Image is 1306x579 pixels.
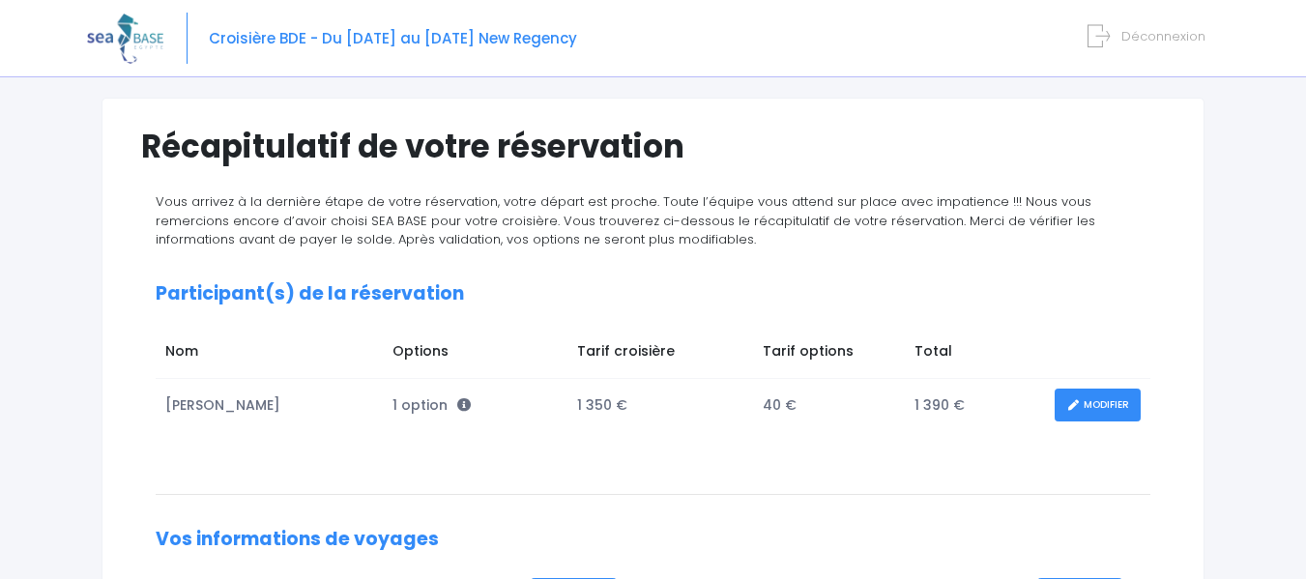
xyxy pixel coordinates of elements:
[1121,27,1205,45] span: Déconnexion
[156,332,384,378] td: Nom
[568,332,754,378] td: Tarif croisière
[209,28,577,48] span: Croisière BDE - Du [DATE] au [DATE] New Regency
[753,332,905,378] td: Tarif options
[156,283,1150,305] h2: Participant(s) de la réservation
[1055,389,1141,422] a: MODIFIER
[156,379,384,432] td: [PERSON_NAME]
[568,379,754,432] td: 1 350 €
[905,379,1045,432] td: 1 390 €
[156,192,1095,248] span: Vous arrivez à la dernière étape de votre réservation, votre départ est proche. Toute l’équipe vo...
[384,332,568,378] td: Options
[392,395,471,415] span: 1 option
[156,529,1150,551] h2: Vos informations de voyages
[905,332,1045,378] td: Total
[141,128,1165,165] h1: Récapitulatif de votre réservation
[753,379,905,432] td: 40 €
